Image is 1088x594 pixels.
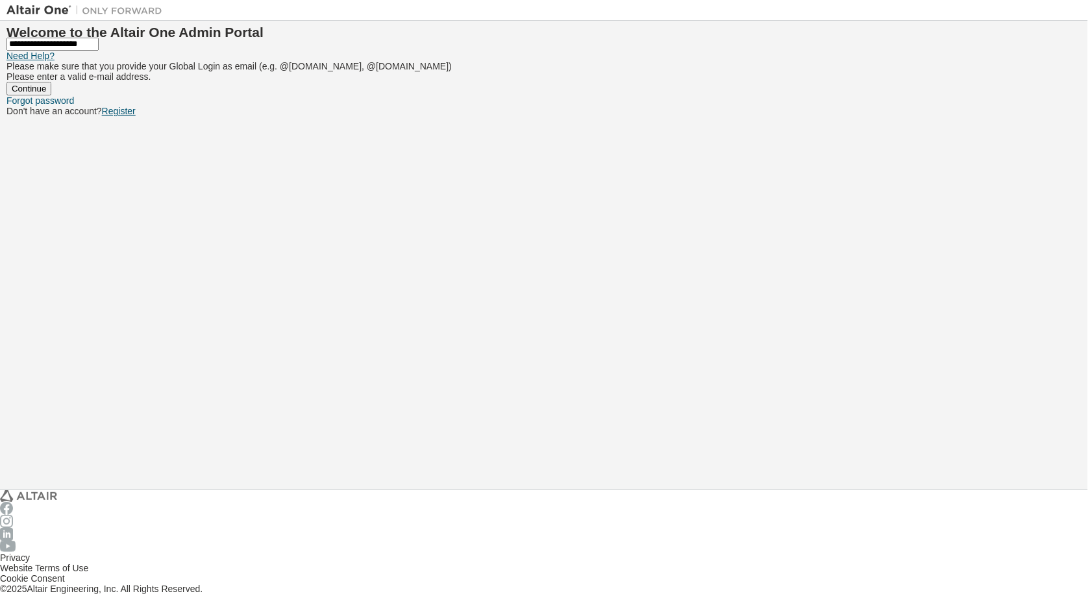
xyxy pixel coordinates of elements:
a: Register [102,106,136,116]
button: Continue [6,82,51,95]
a: Forgot password [6,95,74,106]
span: Don't have an account? [6,106,102,116]
h2: Welcome to the Altair One Admin Portal [6,27,1082,38]
img: Altair One [6,4,169,17]
p: Please make sure that you provide your Global Login as email (e.g. @[DOMAIN_NAME], @[DOMAIN_NAME]) [6,61,1082,71]
a: Need Help? [6,51,55,61]
p: Please enter a valid e-mail address. [6,71,1082,82]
